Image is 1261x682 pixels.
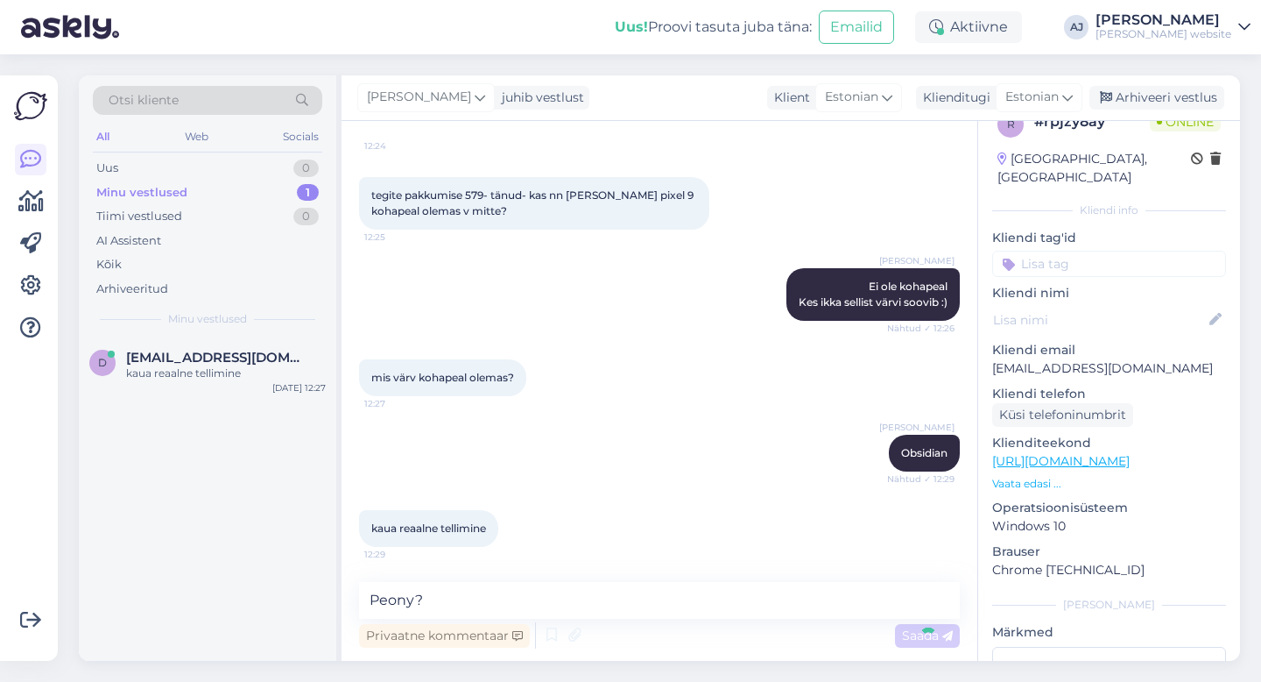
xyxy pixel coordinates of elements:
[1095,13,1250,41] a: [PERSON_NAME][PERSON_NAME] website
[1007,117,1015,131] span: r
[1150,112,1221,131] span: Online
[993,310,1206,330] input: Lisa nimi
[992,385,1226,403] p: Kliendi telefon
[887,322,955,335] span: Nähtud ✓ 12:26
[279,125,322,148] div: Socials
[1005,88,1059,107] span: Estonian
[799,280,948,309] span: Ei ole kohapeal Kes ikka sellist värvi soovib :)
[901,446,948,459] span: Obsidian
[371,188,696,217] span: tegite pakkumise 579- tänud- kas nn [PERSON_NAME] pixel 9 kohapeal olemas v mitte?
[98,356,107,369] span: d
[1034,111,1150,132] div: # rpjzy8ay
[615,18,648,35] b: Uus!
[915,11,1022,43] div: Aktiivne
[1095,13,1231,27] div: [PERSON_NAME]
[364,397,430,410] span: 12:27
[992,453,1130,469] a: [URL][DOMAIN_NAME]
[371,371,514,384] span: mis värv kohapeal olemas?
[997,150,1191,187] div: [GEOGRAPHIC_DATA], [GEOGRAPHIC_DATA]
[96,256,122,274] div: Kõik
[495,89,584,107] div: juhib vestlust
[96,184,187,202] div: Minu vestlused
[181,125,212,148] div: Web
[992,359,1226,378] p: [EMAIL_ADDRESS][DOMAIN_NAME]
[992,623,1226,642] p: Märkmed
[992,597,1226,613] div: [PERSON_NAME]
[992,517,1226,536] p: Windows 10
[879,254,955,267] span: [PERSON_NAME]
[1089,86,1224,110] div: Arhiveeri vestlus
[1064,15,1088,39] div: AJ
[887,472,955,486] span: Nähtud ✓ 12:29
[109,91,179,110] span: Otsi kliente
[93,125,113,148] div: All
[992,561,1226,579] p: Chrome [TECHNICAL_ID]
[992,434,1226,452] p: Klienditeekond
[767,89,810,107] div: Klient
[992,341,1226,359] p: Kliendi email
[364,139,430,153] span: 12:24
[96,232,161,250] div: AI Assistent
[364,231,430,244] span: 12:25
[916,89,990,107] div: Klienditugi
[272,381,326,394] div: [DATE] 12:27
[96,160,118,177] div: Uus
[126,366,326,381] div: kaua reaalne tellimine
[992,251,1226,277] input: Lisa tag
[992,284,1226,302] p: Kliendi nimi
[1095,27,1231,41] div: [PERSON_NAME] website
[992,499,1226,517] p: Operatsioonisüsteem
[367,88,471,107] span: [PERSON_NAME]
[96,208,182,225] div: Tiimi vestlused
[825,88,878,107] span: Estonian
[168,311,247,327] span: Minu vestlused
[96,281,168,298] div: Arhiveeritud
[293,208,319,225] div: 0
[819,11,894,44] button: Emailid
[364,548,430,561] span: 12:29
[879,421,955,434] span: [PERSON_NAME]
[992,229,1226,247] p: Kliendi tag'id
[126,350,308,366] span: dagopiill@gmail.com
[992,403,1133,427] div: Küsi telefoninumbrit
[14,89,47,123] img: Askly Logo
[992,476,1226,492] p: Vaata edasi ...
[293,160,319,177] div: 0
[371,522,486,535] span: kaua reaalne tellimine
[297,184,319,202] div: 1
[992,202,1226,218] div: Kliendi info
[992,543,1226,561] p: Brauser
[615,17,812,38] div: Proovi tasuta juba täna:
